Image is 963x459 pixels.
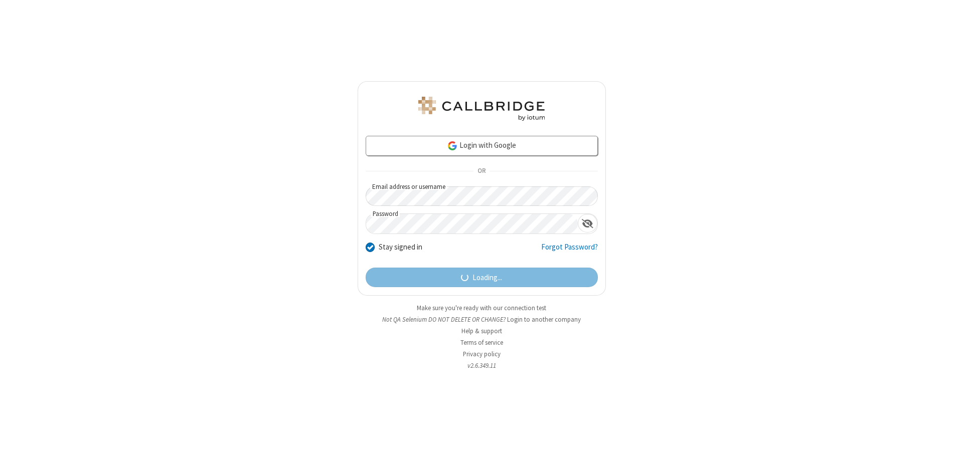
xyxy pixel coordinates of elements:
label: Stay signed in [379,242,422,253]
li: Not QA Selenium DO NOT DELETE OR CHANGE? [358,315,606,324]
li: v2.6.349.11 [358,361,606,370]
span: OR [473,164,490,178]
input: Password [366,214,578,234]
img: QA Selenium DO NOT DELETE OR CHANGE [416,97,547,121]
a: Help & support [461,327,502,335]
button: Login to another company [507,315,581,324]
img: google-icon.png [447,140,458,151]
a: Terms of service [460,338,503,347]
input: Email address or username [366,186,598,206]
a: Privacy policy [463,350,501,358]
span: Loading... [472,272,502,284]
div: Show password [578,214,597,233]
button: Loading... [366,268,598,288]
a: Make sure you're ready with our connection test [417,304,546,312]
a: Forgot Password? [541,242,598,261]
iframe: Chat [938,433,955,452]
a: Login with Google [366,136,598,156]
